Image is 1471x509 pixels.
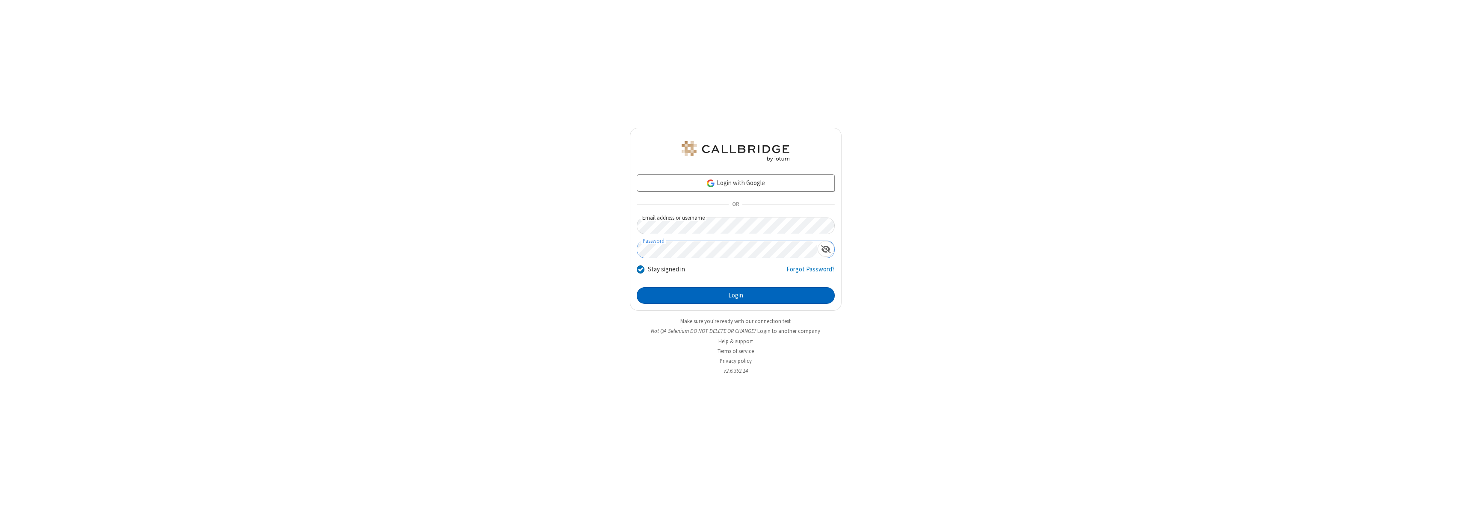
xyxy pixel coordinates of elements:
[637,218,835,234] input: Email address or username
[637,174,835,191] a: Login with Google
[818,241,834,257] div: Show password
[718,338,753,345] a: Help & support
[729,199,742,211] span: OR
[786,265,835,281] a: Forgot Password?
[637,287,835,304] button: Login
[718,347,754,355] a: Terms of service
[630,367,842,375] li: v2.6.352.14
[648,265,685,274] label: Stay signed in
[637,241,818,258] input: Password
[757,327,820,335] button: Login to another company
[706,179,715,188] img: google-icon.png
[680,318,791,325] a: Make sure you're ready with our connection test
[630,327,842,335] li: Not QA Selenium DO NOT DELETE OR CHANGE?
[1450,487,1465,503] iframe: Chat
[680,141,791,162] img: QA Selenium DO NOT DELETE OR CHANGE
[720,357,752,365] a: Privacy policy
